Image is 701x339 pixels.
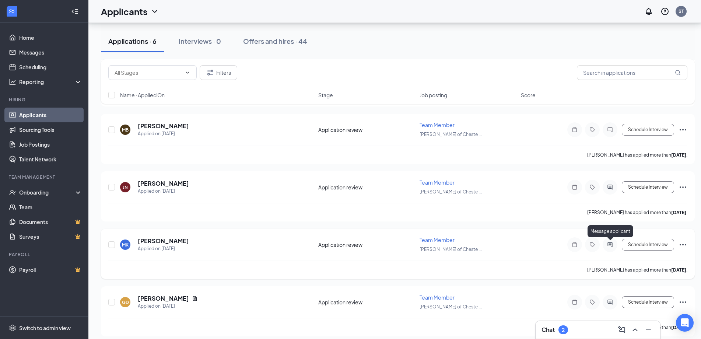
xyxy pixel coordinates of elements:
[150,7,159,16] svg: ChevronDown
[588,225,633,237] div: Message applicant
[9,78,16,85] svg: Analysis
[679,125,687,134] svg: Ellipses
[138,245,189,252] div: Applied on [DATE]
[606,127,614,133] svg: ChatInactive
[8,7,15,15] svg: WorkstreamLogo
[120,91,165,99] span: Name · Applied On
[420,237,455,243] span: Team Member
[206,68,215,77] svg: Filter
[420,247,482,252] span: [PERSON_NAME] of Cheste ...
[122,242,129,248] div: MK
[19,45,82,60] a: Messages
[570,242,579,248] svg: Note
[606,184,614,190] svg: ActiveChat
[19,152,82,167] a: Talent Network
[660,7,669,16] svg: QuestionInfo
[19,200,82,214] a: Team
[676,314,694,332] div: Open Intercom Messenger
[671,152,686,158] b: [DATE]
[122,127,129,133] div: MB
[318,184,415,191] div: Application review
[192,296,198,301] svg: Document
[318,91,333,99] span: Stage
[123,184,128,191] div: JN
[570,127,579,133] svg: Note
[138,130,189,137] div: Applied on [DATE]
[179,36,221,46] div: Interviews · 0
[588,299,597,305] svg: Tag
[200,65,237,80] button: Filter Filters
[138,303,198,310] div: Applied on [DATE]
[588,127,597,133] svg: Tag
[420,294,455,301] span: Team Member
[138,237,189,245] h5: [PERSON_NAME]
[115,69,182,77] input: All Stages
[631,325,639,334] svg: ChevronUp
[679,298,687,307] svg: Ellipses
[19,189,76,196] div: Onboarding
[420,132,482,137] span: [PERSON_NAME] of Cheste ...
[671,325,686,330] b: [DATE]
[138,188,189,195] div: Applied on [DATE]
[577,65,687,80] input: Search in applications
[541,326,555,334] h3: Chat
[9,324,16,332] svg: Settings
[138,179,189,188] h5: [PERSON_NAME]
[606,242,614,248] svg: ActiveChat
[101,5,147,18] h1: Applicants
[185,70,190,76] svg: ChevronDown
[318,298,415,306] div: Application review
[616,324,628,336] button: ComposeMessage
[9,251,81,258] div: Payroll
[138,294,189,303] h5: [PERSON_NAME]
[420,91,447,99] span: Job posting
[644,325,653,334] svg: Minimize
[420,304,482,310] span: [PERSON_NAME] of Cheste ...
[19,60,82,74] a: Scheduling
[19,229,82,244] a: SurveysCrown
[588,242,597,248] svg: Tag
[19,214,82,229] a: DocumentsCrown
[622,239,674,251] button: Schedule Interview
[122,299,129,305] div: GD
[642,324,654,336] button: Minimize
[629,324,641,336] button: ChevronUp
[138,122,189,130] h5: [PERSON_NAME]
[671,267,686,273] b: [DATE]
[19,108,82,122] a: Applicants
[671,210,686,215] b: [DATE]
[521,91,536,99] span: Score
[19,262,82,277] a: PayrollCrown
[19,30,82,45] a: Home
[420,179,455,186] span: Team Member
[587,209,687,216] p: [PERSON_NAME] has applied more than .
[587,152,687,158] p: [PERSON_NAME] has applied more than .
[570,299,579,305] svg: Note
[570,184,579,190] svg: Note
[675,70,681,76] svg: MagnifyingGlass
[19,324,71,332] div: Switch to admin view
[318,126,415,133] div: Application review
[679,240,687,249] svg: Ellipses
[679,8,684,14] div: ST
[588,184,597,190] svg: Tag
[108,36,157,46] div: Applications · 6
[19,137,82,152] a: Job Postings
[9,189,16,196] svg: UserCheck
[617,325,626,334] svg: ComposeMessage
[587,267,687,273] p: [PERSON_NAME] has applied more than .
[606,299,614,305] svg: ActiveChat
[420,189,482,195] span: [PERSON_NAME] of Cheste ...
[71,8,78,15] svg: Collapse
[622,124,674,136] button: Schedule Interview
[9,97,81,103] div: Hiring
[679,183,687,192] svg: Ellipses
[644,7,653,16] svg: Notifications
[622,181,674,193] button: Schedule Interview
[243,36,307,46] div: Offers and hires · 44
[19,78,83,85] div: Reporting
[622,296,674,308] button: Schedule Interview
[420,122,455,128] span: Team Member
[19,122,82,137] a: Sourcing Tools
[9,174,81,180] div: Team Management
